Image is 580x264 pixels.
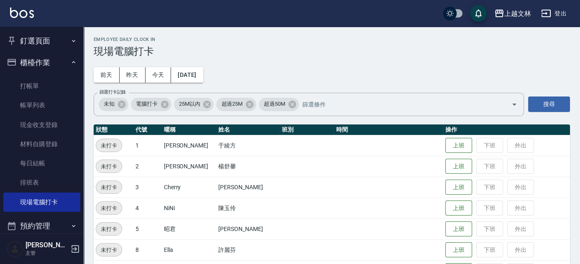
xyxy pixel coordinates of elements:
img: Person [7,241,23,257]
td: [PERSON_NAME] [162,135,216,156]
p: 主管 [26,249,68,257]
button: 登出 [538,6,570,21]
h3: 現場電腦打卡 [94,46,570,57]
div: 超過25M [216,98,256,111]
td: Cherry [162,177,216,198]
th: 姓名 [216,124,280,135]
span: 超過25M [216,100,248,108]
button: 今天 [146,67,171,83]
div: 超過50M [259,98,299,111]
input: 篩選條件 [300,97,497,112]
td: [PERSON_NAME] [216,177,280,198]
h5: [PERSON_NAME] [26,241,68,249]
a: 現金收支登錄 [3,115,80,135]
span: 電腦打卡 [131,100,163,108]
button: 上班 [445,138,472,153]
div: 電腦打卡 [131,98,171,111]
a: 每日結帳 [3,154,80,173]
th: 班別 [280,124,334,135]
button: 上班 [445,180,472,195]
td: 2 [133,156,162,177]
th: 狀態 [94,124,133,135]
span: 超過50M [259,100,290,108]
div: 上越文林 [504,8,531,19]
span: 未打卡 [96,141,122,150]
a: 打帳單 [3,76,80,96]
td: NiNi [162,198,216,218]
td: 許麗芬 [216,239,280,260]
td: 8 [133,239,162,260]
th: 時間 [334,124,443,135]
button: 櫃檯作業 [3,52,80,74]
div: 未知 [99,98,128,111]
th: 代號 [133,124,162,135]
button: 釘選頁面 [3,30,80,52]
span: 未打卡 [96,162,122,171]
button: 預約管理 [3,215,80,237]
button: 搜尋 [528,96,570,112]
a: 材料自購登錄 [3,135,80,154]
img: Logo [10,8,34,18]
button: 上班 [445,242,472,258]
button: 前天 [94,67,120,83]
th: 操作 [443,124,570,135]
td: Ella [162,239,216,260]
td: [PERSON_NAME] [162,156,216,177]
td: 楊舒馨 [216,156,280,177]
button: 上越文林 [491,5,534,22]
span: 未打卡 [96,246,122,254]
span: 未打卡 [96,225,122,234]
th: 暱稱 [162,124,216,135]
td: 4 [133,198,162,218]
span: 未打卡 [96,204,122,213]
span: 未打卡 [96,183,122,192]
td: 1 [133,135,162,156]
button: 上班 [445,201,472,216]
button: 昨天 [120,67,146,83]
td: 陳玉伶 [216,198,280,218]
td: 5 [133,218,162,239]
button: 上班 [445,221,472,237]
button: save [470,5,487,22]
h2: Employee Daily Clock In [94,37,570,42]
div: 25M以內 [174,98,214,111]
td: [PERSON_NAME] [216,218,280,239]
a: 帳單列表 [3,96,80,115]
a: 現場電腦打卡 [3,193,80,212]
td: 于綾方 [216,135,280,156]
span: 25M以內 [174,100,205,108]
td: 3 [133,177,162,198]
button: 上班 [445,159,472,174]
td: 昭君 [162,218,216,239]
label: 篩選打卡記錄 [100,89,126,95]
button: [DATE] [171,67,203,83]
a: 排班表 [3,173,80,192]
button: Open [508,98,521,111]
span: 未知 [99,100,120,108]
